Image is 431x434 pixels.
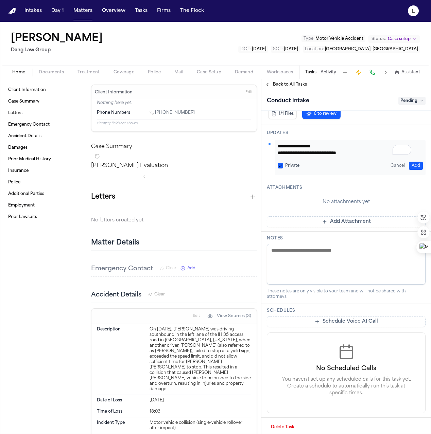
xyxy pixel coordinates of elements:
div: No attachments yet [267,199,426,205]
span: Documents [39,70,64,75]
h2: Matter Details [91,238,139,248]
a: Insurance [5,165,81,176]
h3: Client Information [93,90,134,95]
a: Additional Parties [5,188,81,199]
span: 6 to review [314,111,337,116]
button: Edit [243,87,255,98]
button: Tasks [305,70,316,75]
span: Add [187,266,195,271]
span: Motor Vehicle Accident [315,37,363,41]
h3: Emergency Contact [91,264,153,274]
a: Case Summary [5,96,81,107]
span: Edit [245,90,253,95]
h2: Case Summary [91,143,257,151]
span: Treatment [77,70,100,75]
button: Schedule Voice AI Call [267,316,426,327]
a: Damages [5,142,81,153]
p: [PERSON_NAME] Evaluation [91,162,257,170]
span: Back to All Tasks [273,82,307,87]
button: Create Immediate Task [354,68,363,77]
a: Police [5,177,81,188]
span: DOL : [240,47,251,51]
a: Home [8,8,16,14]
a: Emergency Contact [5,119,81,130]
span: SOL : [273,47,283,51]
h3: Attachments [267,185,426,191]
h1: Letters [91,192,115,202]
span: Coverage [114,70,134,75]
span: Case Setup [197,70,221,75]
span: 1/1 Files [279,111,294,116]
button: Change status from Case setup [368,35,420,43]
button: Edit DOL: 2025-07-25 [238,46,268,53]
button: Edit Type: Motor Vehicle Accident [301,35,365,42]
button: Delete Task [267,422,298,433]
span: Edit [193,314,200,319]
button: Cancel [388,162,408,170]
span: Clear [154,292,165,297]
h1: Conduct Intake [264,95,312,106]
button: View Sources (3) [204,311,255,322]
button: Add [409,162,423,170]
dt: Date of Loss [97,398,145,403]
a: Prior Lawsuits [5,212,81,222]
button: The Flock [177,5,207,17]
h3: No Scheduled Calls [278,364,414,374]
button: 6 to review [302,108,341,119]
button: Clear Accident Details [148,292,165,297]
a: Client Information [5,85,81,95]
dt: Time of Loss [97,409,145,414]
span: Demand [235,70,253,75]
button: 1/1 Files [268,108,297,119]
div: Motor vehicle collision (single-vehicle rollover after impact) [150,420,251,431]
a: Call 1 (512) 848-4234 [150,110,195,115]
button: Edit Location: Austin, TX [303,46,420,53]
textarea: To enrich screen reader interactions, please activate Accessibility in Grammarly extension settings [278,143,418,156]
p: No letters created yet [91,216,257,224]
span: [DATE] [252,47,266,51]
span: [GEOGRAPHIC_DATA], [GEOGRAPHIC_DATA] [325,47,418,51]
button: Matters [71,5,95,17]
button: Firms [154,5,173,17]
span: Pending [398,97,426,105]
p: 11 empty fields not shown. [97,121,251,126]
div: On [DATE], [PERSON_NAME] was driving southbound in the left lane of the IH 35 access road in [GEO... [150,327,251,392]
button: Add Task [340,68,350,77]
button: Day 1 [49,5,67,17]
h2: Dang Law Group [11,46,105,54]
span: Police [148,70,161,75]
button: Activity [321,70,336,75]
span: Phone Numbers [97,110,130,115]
a: Letters [5,108,81,119]
button: Clear Emergency Contact [160,266,176,271]
label: Private [285,163,299,168]
button: Overview [99,5,128,17]
div: These notes are only visible to your team and will not be shared with attorneys. [267,289,426,300]
div: [DATE] [150,398,251,403]
h3: Accident Details [91,290,141,300]
span: Location : [305,47,324,51]
button: Edit matter name [11,33,103,45]
span: Mail [174,70,183,75]
a: Employment [5,200,81,211]
button: Add Attachment [267,216,426,227]
img: Finch Logo [8,8,16,14]
h3: Schedules [267,308,426,313]
p: Nothing here yet. [97,100,251,107]
span: Clear [166,266,176,271]
button: Assistant [395,70,420,75]
span: Type : [304,37,314,41]
button: Tasks [132,5,150,17]
h3: Notes [267,236,426,241]
span: Status: [372,36,386,42]
span: [DATE] [284,47,298,51]
button: Intakes [22,5,45,17]
h3: Updates [267,130,426,136]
